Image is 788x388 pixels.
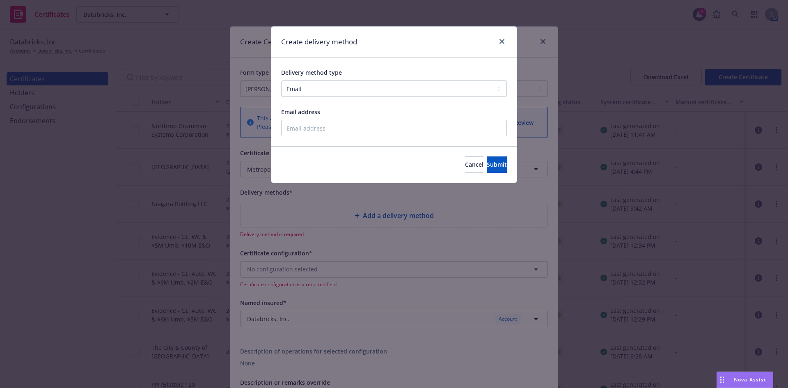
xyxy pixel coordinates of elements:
button: Cancel [465,156,483,173]
span: Nova Assist [734,376,766,383]
a: close [497,37,507,46]
div: Drag to move [717,372,727,388]
h1: Create delivery method [281,37,357,47]
span: Email address [281,108,320,116]
input: Email address [281,120,507,136]
span: Delivery method type [281,69,342,76]
button: Nova Assist [717,372,773,388]
span: Cancel [465,161,483,168]
span: Submit [487,161,507,168]
button: Submit [487,156,507,173]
